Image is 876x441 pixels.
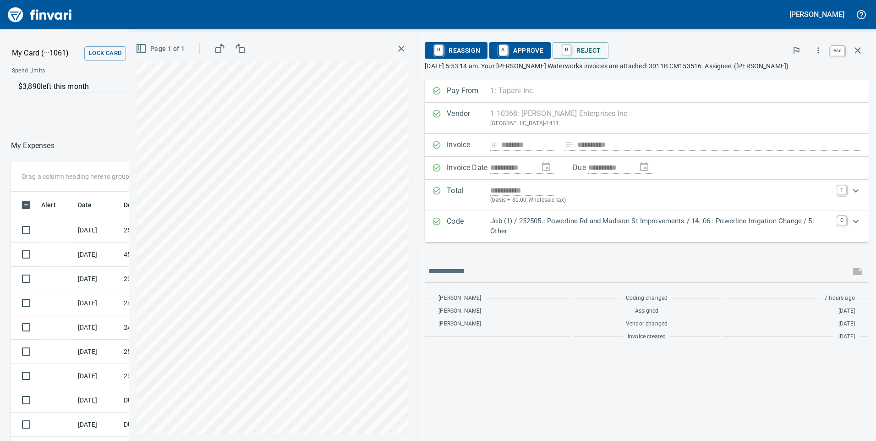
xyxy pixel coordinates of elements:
[120,243,203,267] td: 4598.65
[22,172,156,181] p: Drag a column heading here to group the table
[120,364,203,388] td: 235526
[490,216,832,237] p: Job (1) / 252505.: Powerline Rd and Madison St Improvements / 14. 06.: Powerline Irrigation Chang...
[789,10,844,19] h5: [PERSON_NAME]
[837,185,846,194] a: T
[120,340,203,364] td: 252505
[78,199,92,210] span: Date
[41,199,56,210] span: Alert
[626,294,668,303] span: Coding changed
[499,45,508,55] a: A
[74,243,120,267] td: [DATE]
[847,260,869,282] span: This records your message into the invoice and notifies anyone mentioned
[120,218,203,243] td: 252005.003
[837,216,846,225] a: C
[447,185,490,205] p: Total
[787,7,847,22] button: [PERSON_NAME]
[635,307,658,316] span: Assigned
[553,42,608,59] button: RReject
[434,45,443,55] a: R
[838,332,855,342] span: [DATE]
[74,218,120,243] td: [DATE]
[447,216,490,237] p: Code
[74,267,120,291] td: [DATE]
[12,66,177,76] span: Spend Limits
[84,46,126,61] button: Lock Card
[78,199,104,210] span: Date
[5,93,312,102] p: Online allowed
[137,43,185,55] span: Page 1 of 1
[808,40,828,61] button: More
[120,267,203,291] td: 231508 ACCT 99818155
[134,40,188,57] button: Page 1 of 1
[41,199,68,210] span: Alert
[124,199,170,210] span: Description
[838,307,855,316] span: [DATE]
[438,320,481,329] span: [PERSON_NAME]
[12,48,81,59] p: My Card (···1061)
[74,413,120,437] td: [DATE]
[432,43,480,58] span: Reassign
[11,140,55,151] p: My Expenses
[562,45,571,55] a: R
[120,413,203,437] td: DUMP
[89,48,121,59] span: Lock Card
[425,42,487,59] button: RReassign
[438,307,481,316] span: [PERSON_NAME]
[120,291,203,315] td: 242001
[425,61,869,71] p: [DATE] 5:53:14 am. Your [PERSON_NAME] Waterworks invoices are attached: 3011B CM153516. Assignee:...
[824,294,855,303] span: 7 hours ago
[74,340,120,364] td: [DATE]
[497,43,543,58] span: Approve
[120,388,203,413] td: DUMP
[489,42,551,59] button: AApprove
[438,294,481,303] span: [PERSON_NAME]
[74,315,120,340] td: [DATE]
[786,40,806,61] button: Flag
[74,291,120,315] td: [DATE]
[626,320,668,329] span: Vendor changed
[628,332,666,342] span: Invoice created
[18,81,306,92] p: $3,890 left this month
[11,140,55,151] nav: breadcrumb
[425,180,869,210] div: Expand
[838,320,855,329] span: [DATE]
[124,199,158,210] span: Description
[425,210,869,242] div: Expand
[74,388,120,413] td: [DATE]
[120,315,203,340] td: 242001
[490,196,832,205] p: (basis + $0.00 Wholesale tax)
[560,43,601,58] span: Reject
[5,4,74,26] img: Finvari
[74,364,120,388] td: [DATE]
[831,46,844,56] a: esc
